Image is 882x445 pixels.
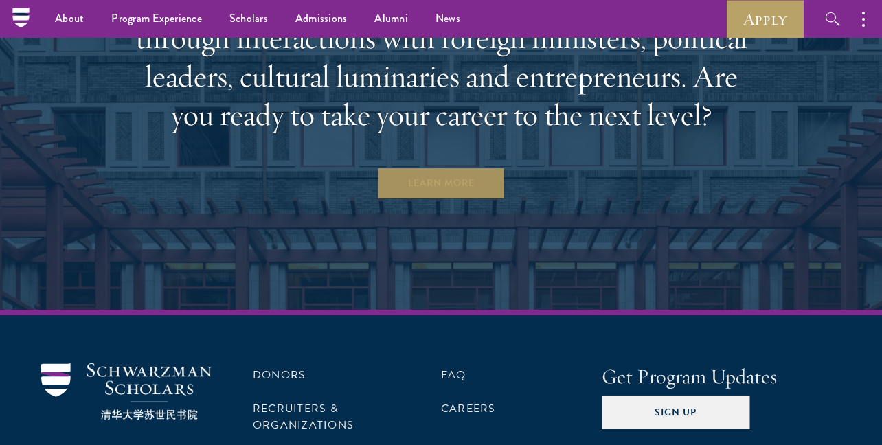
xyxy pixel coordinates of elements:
a: Careers [441,400,496,417]
a: FAQ [441,367,466,383]
a: Recruiters & Organizations [253,400,354,433]
a: Donors [253,367,306,383]
h4: Get Program Updates [602,363,841,391]
button: Sign Up [602,396,749,429]
img: Schwarzman Scholars [41,363,212,420]
a: Learn More [377,167,506,200]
